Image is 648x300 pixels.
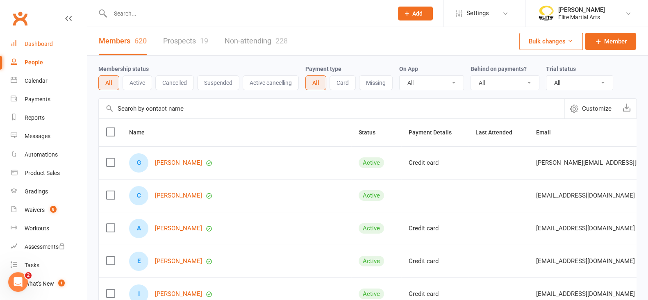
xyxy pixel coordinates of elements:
[409,127,461,137] button: Payment Details
[475,127,521,137] button: Last Attended
[409,291,461,298] div: Credit card
[11,35,86,53] a: Dashboard
[11,109,86,127] a: Reports
[359,75,393,90] button: Missing
[359,289,384,299] div: Active
[412,10,423,17] span: Add
[11,127,86,145] a: Messages
[305,66,341,72] label: Payment type
[25,170,60,176] div: Product Sales
[25,262,39,268] div: Tasks
[519,33,583,50] button: Bulk changes
[25,133,50,139] div: Messages
[163,27,208,55] a: Prospects19
[558,14,605,21] div: Elite Martial Arts
[25,225,49,232] div: Workouts
[398,7,433,20] button: Add
[25,188,48,195] div: Gradings
[155,225,202,232] a: [PERSON_NAME]
[585,33,636,50] a: Member
[409,258,461,265] div: Credit card
[11,275,86,293] a: What's New1
[11,238,86,256] a: Assessments
[129,129,154,136] span: Name
[243,75,299,90] button: Active cancelling
[536,253,635,269] span: [EMAIL_ADDRESS][DOMAIN_NAME]
[25,41,53,47] div: Dashboard
[129,186,148,205] div: C
[25,114,45,121] div: Reports
[359,129,384,136] span: Status
[99,99,564,118] input: Search by contact name
[536,127,560,137] button: Email
[305,75,326,90] button: All
[466,4,489,23] span: Settings
[25,207,45,213] div: Waivers
[359,127,384,137] button: Status
[98,66,149,72] label: Membership status
[155,159,202,166] a: [PERSON_NAME]
[11,164,86,182] a: Product Sales
[129,252,148,271] div: E
[8,272,28,292] iframe: Intercom live chat
[134,36,147,45] div: 620
[538,5,554,22] img: thumb_image1508806937.png
[536,188,635,203] span: [EMAIL_ADDRESS][DOMAIN_NAME]
[399,66,418,72] label: On App
[359,157,384,168] div: Active
[155,192,202,199] a: [PERSON_NAME]
[409,159,461,166] div: Credit card
[11,182,86,201] a: Gradings
[25,151,58,158] div: Automations
[11,219,86,238] a: Workouts
[129,219,148,238] div: A
[25,96,50,102] div: Payments
[25,59,43,66] div: People
[11,145,86,164] a: Automations
[98,75,119,90] button: All
[50,206,57,213] span: 8
[25,243,65,250] div: Assessments
[582,104,612,114] span: Customize
[155,258,202,265] a: [PERSON_NAME]
[604,36,627,46] span: Member
[536,220,635,236] span: [EMAIL_ADDRESS][DOMAIN_NAME]
[25,280,54,287] div: What's New
[25,77,48,84] div: Calendar
[359,256,384,266] div: Active
[11,53,86,72] a: People
[129,153,148,173] div: G
[200,36,208,45] div: 19
[99,27,147,55] a: Members620
[123,75,152,90] button: Active
[58,280,65,286] span: 1
[409,129,461,136] span: Payment Details
[546,66,576,72] label: Trial status
[11,90,86,109] a: Payments
[25,272,32,279] span: 2
[475,129,521,136] span: Last Attended
[11,72,86,90] a: Calendar
[330,75,356,90] button: Card
[359,223,384,234] div: Active
[11,256,86,275] a: Tasks
[11,201,86,219] a: Waivers 8
[129,127,154,137] button: Name
[275,36,288,45] div: 228
[225,27,288,55] a: Non-attending228
[558,6,605,14] div: [PERSON_NAME]
[108,8,387,19] input: Search...
[564,99,617,118] button: Customize
[155,291,202,298] a: [PERSON_NAME]
[197,75,239,90] button: Suspended
[409,225,461,232] div: Credit card
[471,66,527,72] label: Behind on payments?
[536,129,560,136] span: Email
[10,8,30,29] a: Clubworx
[359,190,384,201] div: Active
[155,75,194,90] button: Cancelled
